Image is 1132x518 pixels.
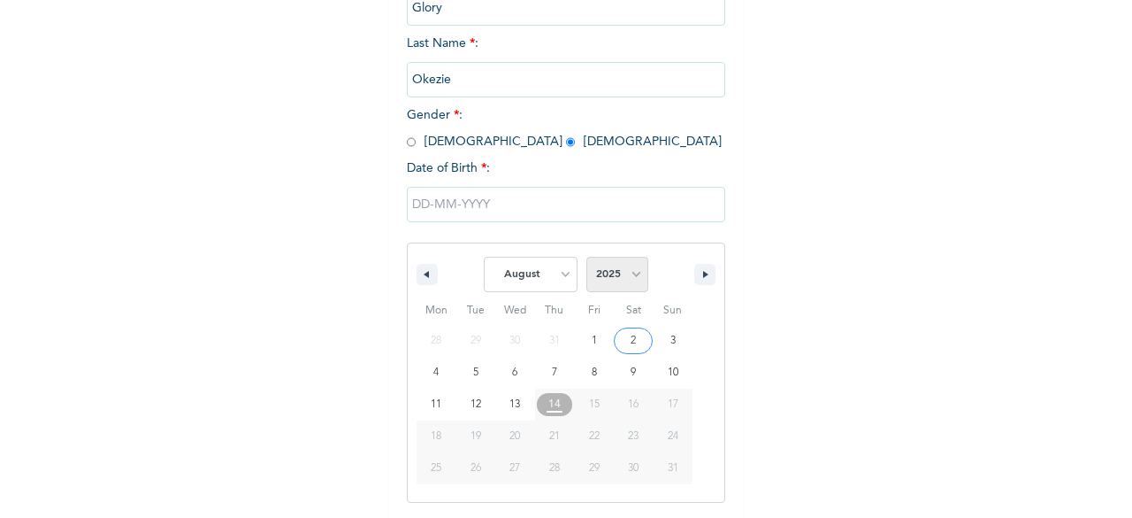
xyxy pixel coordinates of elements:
[509,452,520,484] span: 27
[552,357,557,389] span: 7
[574,325,614,357] button: 1
[512,357,517,389] span: 6
[668,421,678,452] span: 24
[456,297,496,325] span: Tue
[614,357,654,389] button: 9
[431,452,441,484] span: 25
[509,421,520,452] span: 20
[470,421,481,452] span: 19
[592,325,597,357] span: 1
[653,357,692,389] button: 10
[456,452,496,484] button: 26
[628,389,639,421] span: 16
[549,452,560,484] span: 28
[417,389,456,421] button: 11
[614,421,654,452] button: 23
[407,159,490,178] span: Date of Birth :
[495,421,535,452] button: 20
[574,452,614,484] button: 29
[589,452,600,484] span: 29
[592,357,597,389] span: 8
[653,452,692,484] button: 31
[653,297,692,325] span: Sun
[535,421,575,452] button: 21
[417,297,456,325] span: Mon
[495,452,535,484] button: 27
[456,357,496,389] button: 5
[653,389,692,421] button: 17
[535,452,575,484] button: 28
[574,357,614,389] button: 8
[668,357,678,389] span: 10
[628,452,639,484] span: 30
[433,357,439,389] span: 4
[407,37,725,86] span: Last Name :
[614,325,654,357] button: 2
[417,357,456,389] button: 4
[407,109,722,148] span: Gender : [DEMOGRAPHIC_DATA] [DEMOGRAPHIC_DATA]
[495,389,535,421] button: 13
[456,389,496,421] button: 12
[631,357,636,389] span: 9
[417,452,456,484] button: 25
[407,187,725,222] input: DD-MM-YYYY
[614,452,654,484] button: 30
[407,62,725,97] input: Enter your last name
[574,297,614,325] span: Fri
[473,357,478,389] span: 5
[631,325,636,357] span: 2
[535,357,575,389] button: 7
[589,421,600,452] span: 22
[535,389,575,421] button: 14
[653,421,692,452] button: 24
[574,389,614,421] button: 15
[431,421,441,452] span: 18
[549,421,560,452] span: 21
[628,421,639,452] span: 23
[670,325,676,357] span: 3
[574,421,614,452] button: 22
[614,297,654,325] span: Sat
[668,452,678,484] span: 31
[456,421,496,452] button: 19
[548,389,561,421] span: 14
[614,389,654,421] button: 16
[431,389,441,421] span: 11
[495,297,535,325] span: Wed
[470,389,481,421] span: 12
[589,389,600,421] span: 15
[417,421,456,452] button: 18
[535,297,575,325] span: Thu
[668,389,678,421] span: 17
[509,389,520,421] span: 13
[653,325,692,357] button: 3
[495,357,535,389] button: 6
[470,452,481,484] span: 26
